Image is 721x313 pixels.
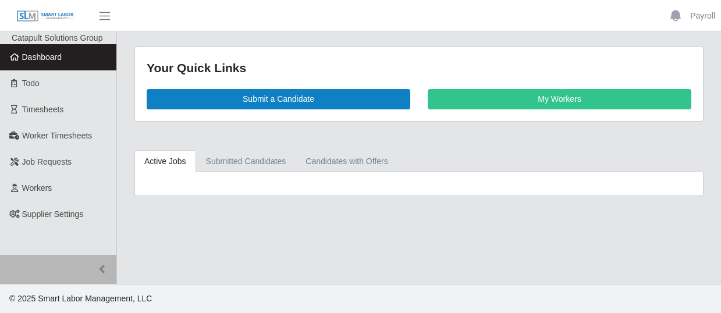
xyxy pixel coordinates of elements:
span: Timesheets [22,105,64,114]
a: My Workers [428,89,691,109]
a: Candidates with Offers [296,150,397,173]
a: Submitted Candidates [196,150,296,173]
a: Active Jobs [134,150,196,173]
span: © 2025 Smart Labor Management, LLC [9,294,152,303]
span: Worker Timesheets [22,131,92,140]
span: Todo [22,79,40,88]
a: Submit a Candidate [147,89,410,109]
span: Workers [22,183,52,193]
span: Supplier Settings [22,209,84,219]
span: Dashboard [22,52,62,62]
div: Your Quick Links [147,59,691,77]
a: Payroll [690,10,715,22]
span: Catapult Solutions Group [12,33,102,42]
span: Job Requests [22,157,72,166]
img: SLM Logo [16,10,74,23]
